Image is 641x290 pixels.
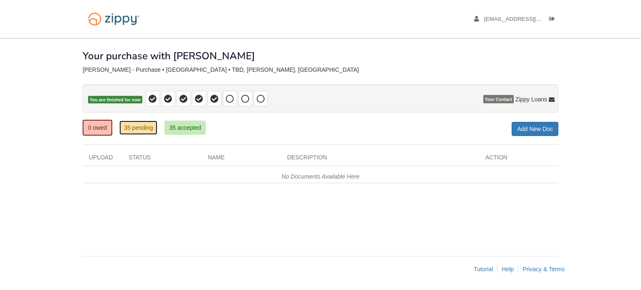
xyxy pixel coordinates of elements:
[474,266,493,272] a: Tutorial
[282,173,360,180] em: No Documents Available Here
[502,266,514,272] a: Help
[515,95,547,103] span: Zippy Loans
[164,121,205,135] a: 35 accepted
[83,8,145,30] img: Logo
[83,66,558,73] div: [PERSON_NAME] - Purchase • [GEOGRAPHIC_DATA] • TBD, [PERSON_NAME], [GEOGRAPHIC_DATA]
[522,266,565,272] a: Privacy & Terms
[119,121,157,135] a: 35 pending
[202,153,281,166] div: Name
[474,16,580,24] a: edit profile
[88,96,142,104] span: You are finished for now
[549,16,558,24] a: Log out
[281,153,479,166] div: Description
[483,95,514,103] span: Your Contact
[83,153,122,166] div: Upload
[83,50,255,61] h1: Your purchase with [PERSON_NAME]
[484,16,580,22] span: ajakkcarr@gmail.com
[512,122,558,136] a: Add New Doc
[122,153,202,166] div: Status
[479,153,558,166] div: Action
[83,120,112,136] a: 0 owed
